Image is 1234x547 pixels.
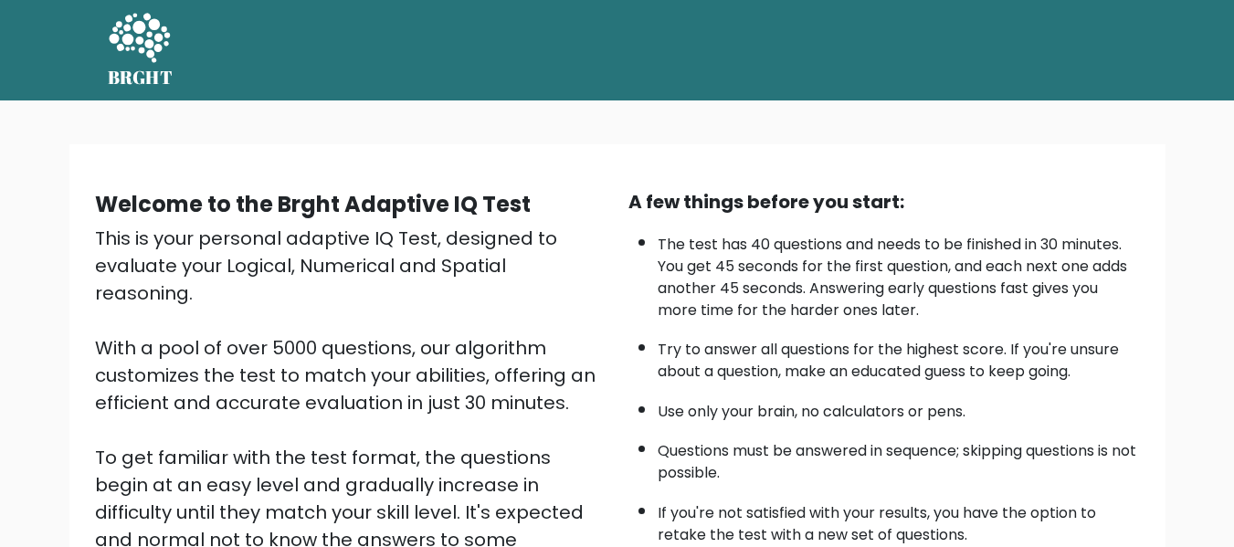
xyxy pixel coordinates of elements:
li: The test has 40 questions and needs to be finished in 30 minutes. You get 45 seconds for the firs... [658,225,1140,321]
a: BRGHT [108,7,174,93]
li: Questions must be answered in sequence; skipping questions is not possible. [658,431,1140,484]
li: Use only your brain, no calculators or pens. [658,392,1140,423]
h5: BRGHT [108,67,174,89]
li: If you're not satisfied with your results, you have the option to retake the test with a new set ... [658,493,1140,546]
b: Welcome to the Brght Adaptive IQ Test [95,189,531,219]
li: Try to answer all questions for the highest score. If you're unsure about a question, make an edu... [658,330,1140,383]
div: A few things before you start: [628,188,1140,216]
